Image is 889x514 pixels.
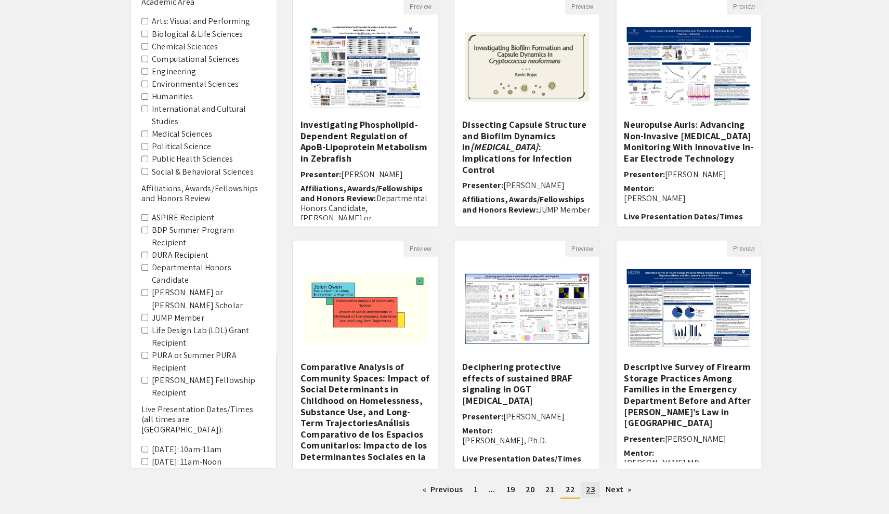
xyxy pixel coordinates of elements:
a: Next page [598,482,634,498]
span: Mentor: [622,448,652,459]
button: Preview [402,242,436,258]
span: [PERSON_NAME] [501,181,563,192]
p: [PERSON_NAME], Ph.D. [461,436,590,446]
iframe: Chat [8,467,44,506]
button: Preview [724,242,759,258]
h6: Affiliations, Awards/Fellowships and Honors Review [141,184,265,204]
label: [PERSON_NAME] or [PERSON_NAME] Scholar [151,287,265,312]
span: Live Presentation Dates/Times (all times are [GEOGRAPHIC_DATA]):: [461,454,579,484]
span: Mentor: [461,426,491,437]
img: <p class="ql-align-center">Comparative Analysis of Community Spaces: Impact of Social Determinant... [292,265,436,355]
label: [DATE]: 11am-Noon [151,456,221,468]
span: 19 [504,484,513,495]
a: Previous page [416,482,466,498]
button: Preview [724,1,759,17]
label: BDP Summer Program Recipient [151,225,265,250]
span: 23 [584,484,593,495]
span: [PERSON_NAME] [662,170,724,181]
img: <p>Neuropulse Auris: Advancing Non-Invasive ECG Monitoring With Innovative In-Ear Electrode Techn... [614,19,759,119]
label: Arts: Visual and Performing [151,17,250,30]
label: JUMP Member [151,312,203,325]
span: Departmental Honors Candidate, [PERSON_NAME] or [PERSON_NAME] Scholar [299,194,426,235]
label: ASPIRE Recipient [151,213,214,225]
label: Environmental Sciences [151,80,238,92]
span: [PERSON_NAME] [662,434,724,445]
p: [PERSON_NAME] MD [622,458,751,468]
h5: Deciphering protective effects of sustained BRAF signaling in OGT [MEDICAL_DATA] [461,362,590,406]
label: PURA or Summer PURA Recipient [151,350,265,375]
span: 1 [472,484,476,495]
p: [PERSON_NAME] [622,195,751,205]
label: Biological & Life Sciences [151,30,242,42]
label: [DATE]: 1pm-2pm [151,468,215,481]
label: Political Science [151,142,211,154]
h5: Dissecting Capsule Structure and Biofilm Dynamics in : Implications for Infection Control [461,121,590,177]
h6: Presenter: [299,171,428,181]
span: [PERSON_NAME] [501,412,563,423]
img: <p>Dissecting Capsule Structure and Biofilm Dynamics in <em>Cryptococcus neoformans</em>: Implica... [453,23,597,114]
span: Affiliations, Awards/Fellowships and Honors Review: [461,195,582,216]
label: Social & Behavioral Sciences [151,167,253,179]
label: Engineering [151,67,195,80]
div: Open Presentation <p><span style="background-color: transparent; color: rgb(0, 0, 0);">Decipherin... [452,241,598,470]
label: [PERSON_NAME] Fellowship Recipient [151,375,265,400]
label: Humanities [151,92,192,104]
label: Computational Sciences [151,55,238,67]
label: Public Health Sciences [151,154,232,167]
span: ... [487,484,493,495]
label: Chemical Sciences [151,42,217,55]
span: 22 [564,484,573,495]
img: <p><span style="background-color: transparent; color: rgb(0, 0, 0);">Deciphering protective effec... [453,265,597,355]
img: <p>Descriptive Survey of Firearm Storage Practices Among Families in the Emergency Department Bef... [614,260,759,360]
h6: Presenter: [622,434,751,444]
h5: Investigating Phospholipid-Dependent Regulation of ApoB-Lipoprotein Metabolism in Zebrafish [299,121,428,165]
h5: Comparative Analysis of Community Spaces: Impact of Social Determinants in Childhood on Homelessn... [299,362,428,508]
h5: Descriptive Survey of Firearm Storage Practices Among Families in the Emergency Department Before... [622,362,751,429]
span: Live Presentation Dates/Times (all times are [GEOGRAPHIC_DATA]):: [622,213,740,243]
button: Preview [402,1,436,17]
h6: Presenter: [461,182,590,192]
label: [DATE]: 10am-11am [151,443,221,456]
span: 20 [524,484,532,495]
span: Affiliations, Awards/Fellowships and Honors Review: [299,184,421,205]
h6: Presenter: [461,412,590,422]
span: 21 [543,484,552,495]
label: Departmental Honors Candidate [151,262,265,287]
em: [MEDICAL_DATA] [468,142,536,154]
span: Mentor: [622,184,652,195]
div: Open Presentation <p class="ql-align-center">Comparative Analysis of Community Spaces: Impact of ... [291,241,437,470]
div: Open Presentation <p>Descriptive Survey of Firearm Storage Practices Among Families in the Emerge... [613,241,759,470]
img: <p class="ql-align-center"><strong style="background-color: transparent; color: rgb(0, 0, 0);">In... [298,17,429,121]
button: Preview [563,242,597,258]
label: Life Design Lab (LDL) Grant Recipient [151,325,265,350]
h5: Neuropulse Auris: Advancing Non-Invasive [MEDICAL_DATA] Monitoring With Innovative In-Ear Electro... [622,121,751,165]
ul: Pagination [291,482,759,499]
label: Medical Sciences [151,129,212,142]
label: DURA Recipient [151,250,207,262]
button: Preview [563,1,597,17]
label: International and Cultural Studies [151,104,265,129]
h6: Presenter: [622,171,751,181]
span: JUMP Member [536,206,588,217]
span: [PERSON_NAME] [340,170,401,181]
h6: Live Presentation Dates/Times (all times are [GEOGRAPHIC_DATA]): [141,405,265,435]
span: Mentor: [461,220,491,231]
